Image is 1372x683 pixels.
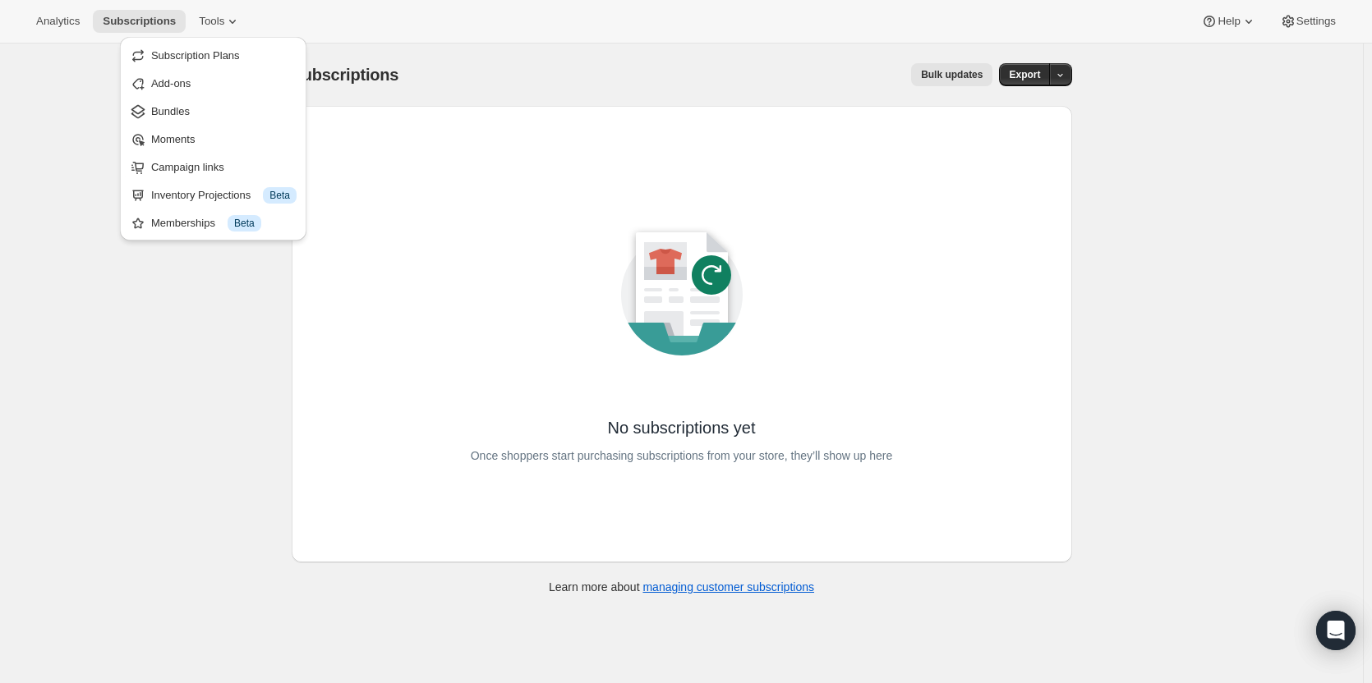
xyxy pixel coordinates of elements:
[189,10,251,33] button: Tools
[125,98,302,124] button: Bundles
[1218,15,1240,28] span: Help
[642,580,814,594] a: managing customer subscriptions
[103,15,176,28] span: Subscriptions
[151,105,190,117] span: Bundles
[125,70,302,96] button: Add-ons
[921,68,983,81] span: Bulk updates
[36,15,80,28] span: Analytics
[151,215,297,231] div: Memberships
[151,133,195,145] span: Moments
[269,189,290,202] span: Beta
[151,49,240,62] span: Subscription Plans
[125,126,302,152] button: Moments
[93,10,186,33] button: Subscriptions
[125,42,302,68] button: Subscription Plans
[549,579,814,595] p: Learn more about
[151,187,297,204] div: Inventory Projections
[1316,611,1356,650] div: Open Intercom Messenger
[199,15,224,28] span: Tools
[471,444,893,467] p: Once shoppers start purchasing subscriptions from your store, they’ll show up here
[607,416,755,439] p: No subscriptions yet
[125,181,302,208] button: Inventory Projections
[1191,10,1266,33] button: Help
[1270,10,1346,33] button: Settings
[151,161,224,173] span: Campaign links
[125,209,302,236] button: Memberships
[125,154,302,180] button: Campaign links
[1296,15,1336,28] span: Settings
[234,217,255,230] span: Beta
[292,66,399,84] span: Subscriptions
[26,10,90,33] button: Analytics
[911,63,992,86] button: Bulk updates
[999,63,1050,86] button: Export
[1009,68,1040,81] span: Export
[151,77,191,89] span: Add-ons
